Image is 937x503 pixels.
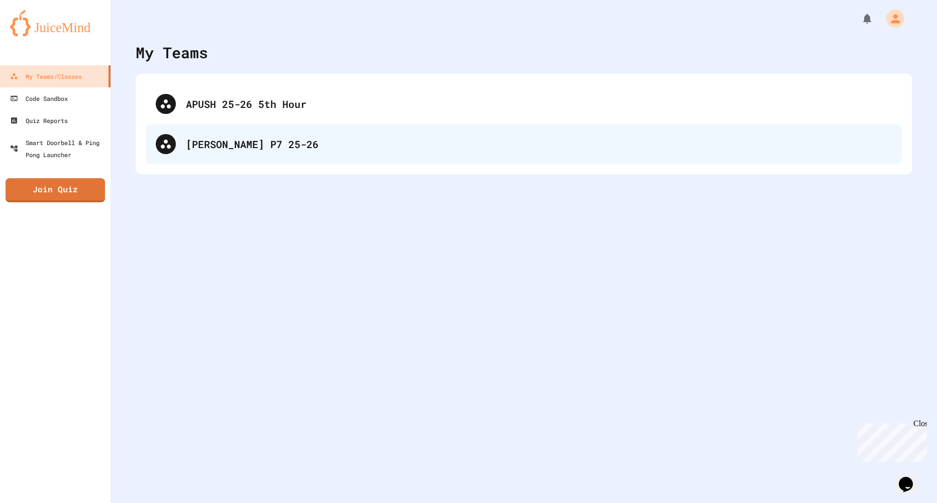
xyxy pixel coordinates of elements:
iframe: chat widget [854,419,927,462]
div: My Teams/Classes [10,70,82,82]
div: [PERSON_NAME] P7 25-26 [146,124,902,164]
div: APUSH 25-26 5th Hour [186,96,892,111]
img: logo-orange.svg [10,10,100,36]
div: My Teams [136,41,208,64]
div: Smart Doorbell & Ping Pong Launcher [10,137,107,161]
div: Code Sandbox [10,92,68,104]
div: Chat with us now!Close [4,4,69,64]
iframe: chat widget [895,463,927,493]
div: My Notifications [843,10,876,27]
a: Join Quiz [6,178,105,202]
div: Quiz Reports [10,114,68,127]
div: APUSH 25-26 5th Hour [146,84,902,124]
div: [PERSON_NAME] P7 25-26 [186,137,892,152]
div: My Account [876,7,907,30]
